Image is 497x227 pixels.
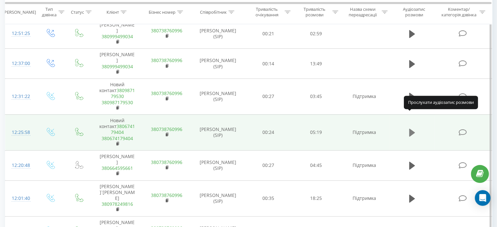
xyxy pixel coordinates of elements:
div: 12:25:58 [12,126,29,139]
td: 03:45 [292,79,340,115]
a: 380738760996 [151,192,182,198]
div: Тривалість розмови [298,7,331,18]
td: [PERSON_NAME] (SIP) [191,79,245,115]
a: 380674179404 [111,123,135,135]
div: 12:51:25 [12,27,29,40]
td: [PERSON_NAME] (SIP) [191,114,245,150]
div: Клієнт [107,9,119,15]
a: 380999499034 [102,63,133,70]
div: 12:01:40 [12,192,29,205]
div: Тривалість очікування [251,7,283,18]
a: 380738760996 [151,126,182,132]
td: Новий контакт [92,79,142,115]
a: 380738760996 [151,90,182,96]
td: [PERSON_NAME] (SIP) [191,19,245,49]
td: Підтримка [340,150,389,180]
td: [PERSON_NAME] [92,19,142,49]
div: Аудіозапис розмови [395,7,433,18]
div: Прослухати аудіозапис розмови [404,96,478,109]
div: Статус [71,9,84,15]
td: 00:35 [245,180,292,216]
a: 380738760996 [151,27,182,34]
a: 380987179530 [111,87,135,99]
td: [PERSON_NAME] [92,150,142,180]
td: [PERSON_NAME] (SIP) [191,180,245,216]
div: [PERSON_NAME] [3,9,36,15]
td: 00:21 [245,19,292,49]
a: 380987179530 [102,99,133,105]
td: 05:19 [292,114,340,150]
td: 00:24 [245,114,292,150]
td: 02:59 [292,19,340,49]
a: 380999499034 [102,33,133,40]
div: Коментар/категорія дзвінка [439,7,478,18]
a: 380978249816 [102,201,133,207]
div: 12:20:48 [12,159,29,172]
a: 380738760996 [151,57,182,63]
td: 13:49 [292,49,340,79]
div: Open Intercom Messenger [475,190,490,206]
div: Тип дзвінка [41,7,57,18]
div: Співробітник [200,9,227,15]
td: 00:27 [245,79,292,115]
div: Назва схеми переадресації [346,7,380,18]
td: Новий контакт [92,114,142,150]
div: 12:31:22 [12,90,29,103]
td: 00:14 [245,49,292,79]
td: [PERSON_NAME] [92,49,142,79]
td: [PERSON_NAME]`[PERSON_NAME] [92,180,142,216]
td: Підтримка [340,79,389,115]
div: Бізнес номер [149,9,175,15]
td: 04:45 [292,150,340,180]
td: Підтримка [340,114,389,150]
td: 18:25 [292,180,340,216]
td: [PERSON_NAME] (SIP) [191,150,245,180]
a: 380664595661 [102,165,133,171]
a: 380738760996 [151,159,182,165]
td: [PERSON_NAME] (SIP) [191,49,245,79]
td: 00:27 [245,150,292,180]
div: 12:37:00 [12,57,29,70]
td: Підтримка [340,180,389,216]
a: 380674179404 [102,135,133,141]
